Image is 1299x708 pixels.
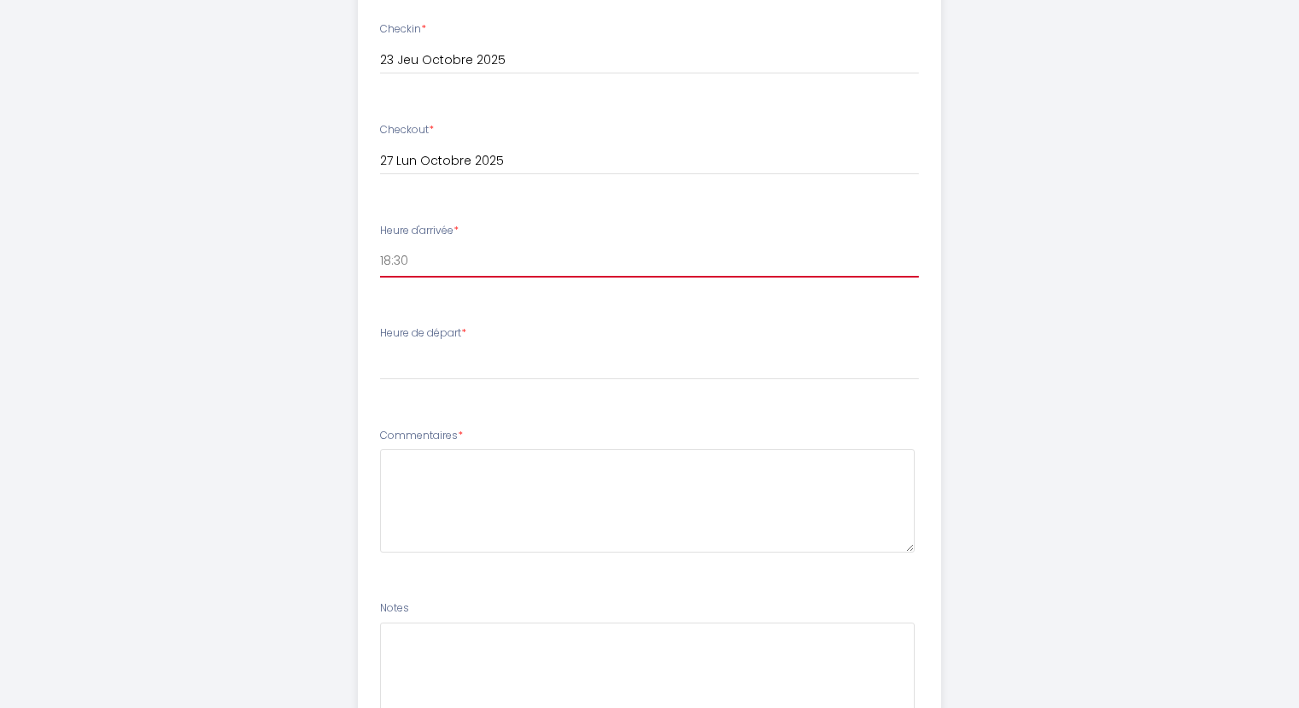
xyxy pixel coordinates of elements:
[380,223,459,239] label: Heure d'arrivée
[380,428,463,444] label: Commentaires
[380,325,466,342] label: Heure de départ
[380,21,426,38] label: Checkin
[380,600,409,617] label: Notes
[380,122,434,138] label: Checkout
